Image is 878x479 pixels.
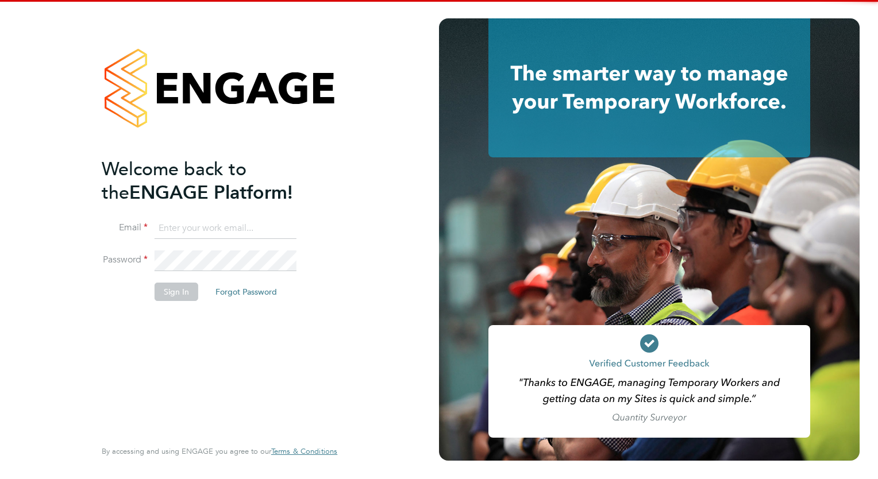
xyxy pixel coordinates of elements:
[155,283,198,301] button: Sign In
[102,222,148,234] label: Email
[206,283,286,301] button: Forgot Password
[271,446,337,456] span: Terms & Conditions
[102,254,148,266] label: Password
[271,447,337,456] a: Terms & Conditions
[102,446,337,456] span: By accessing and using ENGAGE you agree to our
[155,218,296,239] input: Enter your work email...
[102,157,326,204] h2: ENGAGE Platform!
[102,158,247,204] span: Welcome back to the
